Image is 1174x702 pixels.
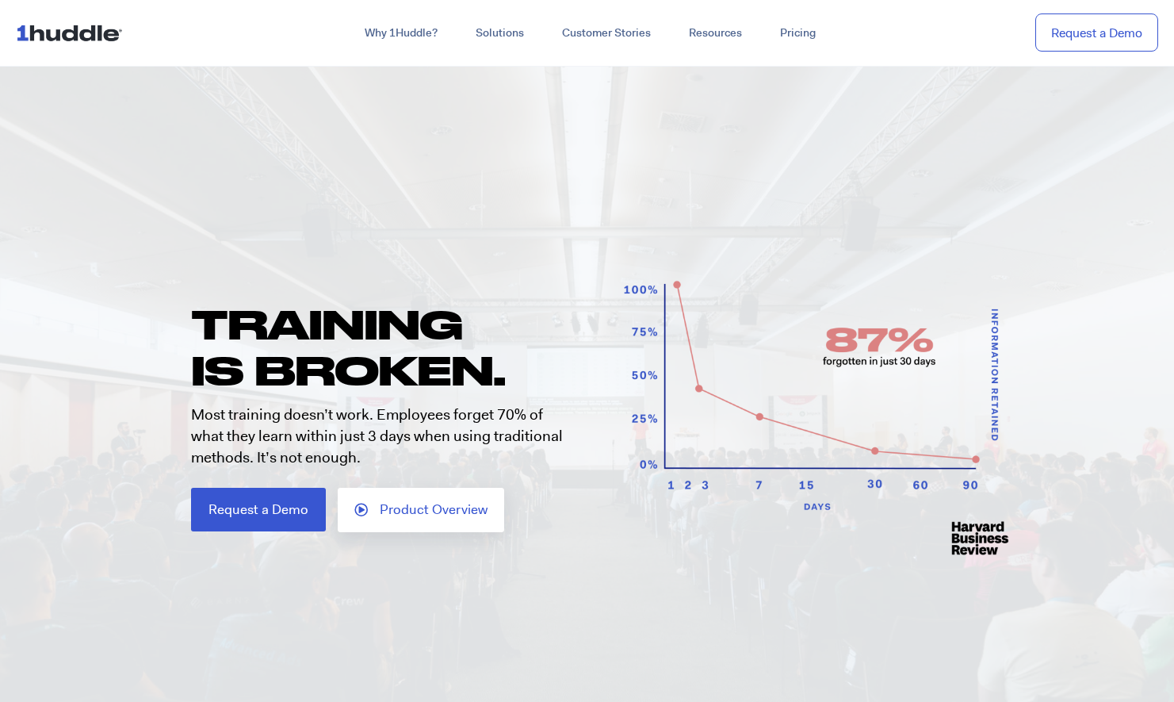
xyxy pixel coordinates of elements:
a: Product Overview [338,488,504,532]
h1: Training is Broken. [191,301,587,393]
span: Product Overview [380,503,488,517]
a: Solutions [457,19,543,48]
img: ... [16,17,129,48]
a: Request a Demo [191,488,326,531]
a: Why 1Huddle? [346,19,457,48]
a: Pricing [761,19,835,48]
a: Customer Stories [543,19,670,48]
a: Request a Demo [1035,13,1158,52]
a: Resources [670,19,761,48]
span: Request a Demo [208,503,308,516]
p: Most training doesn’t work. Employees forget 70% of what they learn within just 3 days when using... [191,405,572,468]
